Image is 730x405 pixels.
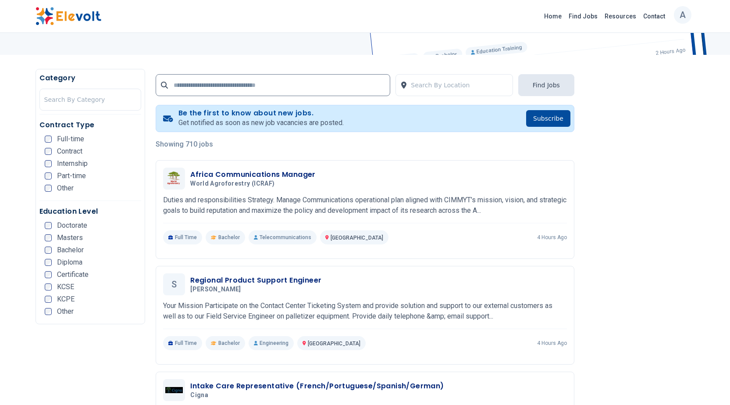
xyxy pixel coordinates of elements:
span: Internship [57,160,88,167]
span: Part-time [57,172,86,179]
p: Your Mission Participate on the Contact Center Ticketing System and provide solution and support ... [163,301,567,322]
span: Other [57,308,74,315]
button: A [674,6,691,24]
input: Contract [45,148,52,155]
p: Engineering [249,336,294,350]
span: Masters [57,234,83,241]
p: 4 hours ago [537,234,567,241]
input: Other [45,308,52,315]
span: World agroforestry (ICRAF) [190,180,274,188]
p: 4 hours ago [537,340,567,347]
span: Bachelor [57,247,84,254]
p: Full Time [163,230,202,244]
span: Bachelor [218,340,240,347]
input: KCPE [45,296,52,303]
a: Home [541,9,565,23]
p: A [680,4,686,26]
span: Certificate [57,271,89,278]
a: SRegional Product Support Engineer[PERSON_NAME]Your Mission Participate on the Contact Center Tic... [163,273,567,350]
a: Find Jobs [565,9,601,23]
input: Certificate [45,271,52,278]
h3: Intake Care Representative (French/Portuguese/Spanish/German) [190,381,444,391]
span: KCSE [57,283,74,290]
h3: Regional Product Support Engineer [190,275,321,286]
a: Contact [640,9,669,23]
p: Duties and responsibilities Strategy. Manage Communications operational plan aligned with CIMMYT’... [163,195,567,216]
input: KCSE [45,283,52,290]
p: Full Time [163,336,202,350]
h5: Contract Type [39,120,142,130]
p: Showing 710 jobs [156,139,574,150]
input: Diploma [45,259,52,266]
button: Find Jobs [518,74,574,96]
input: Doctorate [45,222,52,229]
span: KCPE [57,296,75,303]
h3: Africa Communications Manager [190,169,316,180]
input: Masters [45,234,52,241]
input: Part-time [45,172,52,179]
button: Subscribe [526,110,570,127]
span: Diploma [57,259,82,266]
input: Other [45,185,52,192]
span: Contract [57,148,82,155]
h4: Be the first to know about new jobs. [178,109,344,118]
iframe: Chat Widget [686,363,730,405]
a: Resources [601,9,640,23]
span: Doctorate [57,222,87,229]
img: Cigna [165,387,183,393]
input: Internship [45,160,52,167]
input: Bachelor [45,247,52,254]
img: Elevolt [36,7,101,25]
p: Get notified as soon as new job vacancies are posted. [178,118,344,128]
a: World agroforestry (ICRAF)Africa Communications ManagerWorld agroforestry (ICRAF)Duties and respo... [163,168,567,244]
p: S [171,273,177,295]
span: [GEOGRAPHIC_DATA] [308,340,360,347]
p: Telecommunications [249,230,317,244]
span: Bachelor [218,234,240,241]
input: Full-time [45,136,52,143]
span: Other [57,185,74,192]
span: Full-time [57,136,84,143]
h5: Education Level [39,206,142,217]
span: Cigna [190,391,208,399]
span: [GEOGRAPHIC_DATA] [331,235,383,241]
img: World agroforestry (ICRAF) [165,169,183,189]
h5: Category [39,73,142,83]
span: [PERSON_NAME] [190,286,241,294]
